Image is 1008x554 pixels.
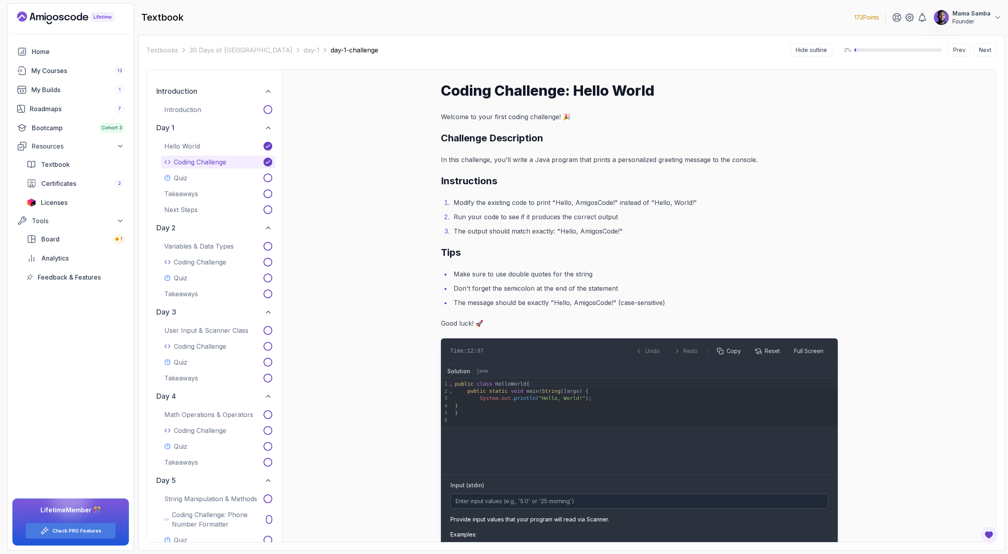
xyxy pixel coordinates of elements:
div: My Builds [31,85,124,95]
button: Coding Challenge [161,156,275,168]
span: 2 [118,180,121,187]
p: Mama Samba [952,10,991,17]
p: Quiz [174,442,187,451]
h2: textbook [141,11,184,24]
p: 172 Points [854,14,879,21]
li: Run your code to see if it produces the correct output [451,211,838,222]
input: Enter input values (e.g., '5.0' or '25 morning') [450,494,828,509]
span: void [511,388,523,394]
button: Quiz [161,356,275,369]
span: . [511,395,514,401]
p: Provide input values that your program will read via Scanner. [450,515,828,523]
span: String [542,388,561,394]
button: Takeaways [161,372,275,384]
li: Make sure to use double quotes for the string [451,268,838,280]
p: Coding Challenge [174,342,226,351]
p: Takeaways [164,373,198,383]
a: board [22,231,129,247]
p: Takeaways [164,289,198,299]
p: Introduction [164,105,201,114]
span: 1 [119,87,121,93]
h2: day 3 [156,307,176,318]
span: Redo [683,347,698,355]
span: Feedback & Features [38,272,101,282]
span: public [455,381,473,387]
span: 7 [118,106,121,112]
span: Cohort 3 [102,125,122,131]
li: The message should be exactly "Hello, AmigosCode!" (case-sensitive) [451,297,838,308]
p: Hello World [164,141,200,151]
div: ( [] ) { [452,388,837,395]
button: introduction [153,83,275,100]
button: Next Steps [161,203,275,216]
h2: introduction [156,86,197,97]
p: Next Steps [164,205,198,214]
p: Welcome to your first coding challenge! 🎉 [441,111,838,122]
a: courses [12,63,129,79]
button: Quiz [161,440,275,453]
button: Resources [12,139,129,153]
p: Founder [952,17,991,25]
a: certificates [22,176,129,191]
a: home [12,44,129,60]
li: Don't forget the semicolon at the end of the statement [451,283,838,294]
button: Coding Challenge [161,256,275,268]
div: Resources [32,141,124,151]
div: 3 [441,395,449,402]
button: Copy [712,345,746,357]
button: Reset [750,345,785,357]
span: ; [589,395,592,401]
span: println [514,395,536,401]
div: ( ) [452,395,837,402]
button: Takeaways [161,456,275,469]
span: . [498,395,502,401]
div: 6 [441,417,449,424]
a: roadmaps [12,101,129,117]
button: user profile imageMama SambaFounder [933,10,1002,25]
p: Quiz [174,173,187,183]
span: System [480,395,498,401]
div: Roadmaps [30,104,124,114]
div: progress [854,48,942,52]
button: Open Feedback Button [979,525,998,544]
button: day 1 [153,119,275,137]
span: Certificates [41,179,76,188]
button: Collapse sidebar [791,43,832,57]
a: Check PRO Features [52,528,101,534]
button: Quiz [161,272,275,284]
img: user profile image [934,10,949,25]
span: main [526,388,539,394]
span: 2 % [839,47,851,53]
p: Variables & Data Types [164,241,234,251]
span: static [489,388,508,394]
span: Full Screen [794,347,823,355]
p: Takeaways [164,457,198,467]
h2: day 1 [156,122,174,133]
li: Modify the existing code to print "Hello, AmigosCode!" instead of "Hello, World!" [451,197,838,208]
h2: day 5 [156,475,176,486]
button: day 3 [153,303,275,321]
span: Board [41,234,60,244]
button: Quiz [161,534,275,546]
a: feedback [22,269,129,285]
button: Coding Challenge [161,424,275,437]
span: 1 [120,236,122,242]
button: Next [974,43,996,57]
p: Quiz [174,535,187,545]
div: Tools [32,216,124,226]
span: out [502,395,511,401]
p: Coding Challenge [174,257,226,267]
button: Full Screen [789,345,828,357]
button: Quiz [161,172,275,184]
span: Undo [645,347,660,355]
p: Takeaways [164,189,198,199]
span: public [467,388,486,394]
button: Takeaways [161,187,275,200]
span: Textbook [41,160,70,169]
h2: Challenge Description [441,132,838,145]
a: Textbooks [146,45,178,55]
button: Redo [669,345,702,357]
div: 4 [441,402,449,409]
div: 1 [441,380,449,388]
a: 30 Days of [GEOGRAPHIC_DATA] [189,45,292,55]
